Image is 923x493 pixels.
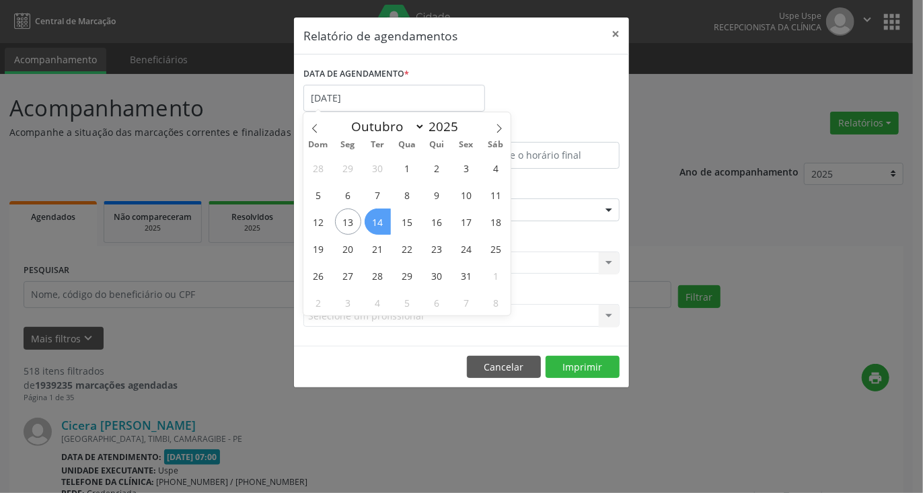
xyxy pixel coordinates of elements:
span: Outubro 15, 2025 [394,208,420,235]
span: Outubro 5, 2025 [305,182,332,208]
span: Outubro 8, 2025 [394,182,420,208]
span: Novembro 1, 2025 [482,262,509,289]
span: Outubro 31, 2025 [453,262,479,289]
label: DATA DE AGENDAMENTO [303,64,409,85]
span: Outubro 13, 2025 [335,208,361,235]
span: Novembro 2, 2025 [305,289,332,315]
span: Sex [451,141,481,149]
span: Outubro 2, 2025 [423,155,449,181]
span: Setembro 29, 2025 [335,155,361,181]
span: Outubro 10, 2025 [453,182,479,208]
span: Dom [303,141,333,149]
span: Outubro 19, 2025 [305,235,332,262]
span: Novembro 7, 2025 [453,289,479,315]
span: Setembro 28, 2025 [305,155,332,181]
button: Cancelar [467,356,541,379]
label: ATÉ [465,121,620,142]
span: Outubro 21, 2025 [365,235,391,262]
span: Outubro 7, 2025 [365,182,391,208]
select: Month [344,117,425,136]
span: Outubro 1, 2025 [394,155,420,181]
button: Imprimir [546,356,620,379]
span: Outubro 27, 2025 [335,262,361,289]
span: Outubro 9, 2025 [423,182,449,208]
span: Outubro 25, 2025 [482,235,509,262]
span: Outubro 26, 2025 [305,262,332,289]
span: Outubro 28, 2025 [365,262,391,289]
span: Outubro 23, 2025 [423,235,449,262]
span: Ter [363,141,392,149]
span: Outubro 20, 2025 [335,235,361,262]
span: Setembro 30, 2025 [365,155,391,181]
span: Outubro 17, 2025 [453,208,479,235]
span: Outubro 30, 2025 [423,262,449,289]
span: Qui [422,141,451,149]
input: Selecione o horário final [465,142,620,169]
span: Seg [333,141,363,149]
h5: Relatório de agendamentos [303,27,457,44]
span: Outubro 18, 2025 [482,208,509,235]
span: Qua [392,141,422,149]
span: Outubro 3, 2025 [453,155,479,181]
span: Outubro 24, 2025 [453,235,479,262]
span: Novembro 6, 2025 [423,289,449,315]
span: Outubro 29, 2025 [394,262,420,289]
span: Sáb [481,141,511,149]
span: Outubro 16, 2025 [423,208,449,235]
span: Novembro 8, 2025 [482,289,509,315]
input: Selecione uma data ou intervalo [303,85,485,112]
span: Outubro 6, 2025 [335,182,361,208]
span: Novembro 4, 2025 [365,289,391,315]
span: Outubro 14, 2025 [365,208,391,235]
button: Close [602,17,629,50]
span: Outubro 22, 2025 [394,235,420,262]
span: Outubro 11, 2025 [482,182,509,208]
span: Novembro 5, 2025 [394,289,420,315]
span: Novembro 3, 2025 [335,289,361,315]
span: Outubro 4, 2025 [482,155,509,181]
input: Year [425,118,470,135]
span: Outubro 12, 2025 [305,208,332,235]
